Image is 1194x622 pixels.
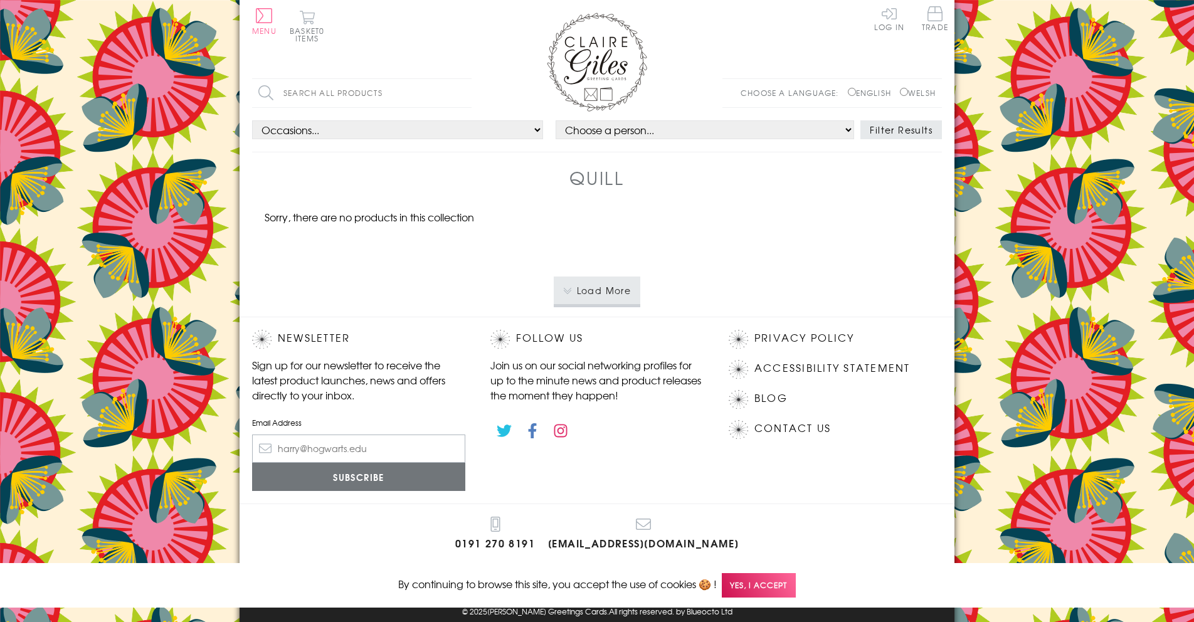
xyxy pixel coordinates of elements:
button: Basket0 items [290,10,324,42]
input: Search [459,79,472,107]
a: 0191 270 8191 [455,517,536,552]
p: Sign up for our newsletter to receive the latest product launches, news and offers directly to yo... [252,357,465,403]
button: Filter Results [860,120,942,139]
a: Trade [922,6,948,33]
button: Menu [252,8,277,34]
label: Email Address [252,417,465,428]
a: Blog [754,390,788,407]
h2: Newsletter [252,330,465,349]
a: [EMAIL_ADDRESS][DOMAIN_NAME] [548,517,739,552]
input: Welsh [900,88,908,96]
span: Yes, I accept [722,573,796,598]
img: Claire Giles Greetings Cards [547,13,647,112]
p: © 2025 . [252,606,942,617]
a: Privacy Policy [754,330,854,347]
input: English [848,88,856,96]
p: Sorry, there are no products in this collection [252,209,487,224]
a: [PERSON_NAME] Greetings Cards [487,606,607,619]
input: harry@hogwarts.edu [252,435,465,463]
a: Contact Us [754,420,831,437]
span: All rights reserved. [609,606,674,617]
label: Welsh [900,87,936,98]
h1: Quill [569,165,625,191]
label: English [848,87,897,98]
span: Trade [922,6,948,31]
h2: Follow Us [490,330,704,349]
a: Accessibility Statement [754,360,911,377]
input: Subscribe [252,463,465,491]
span: Menu [252,25,277,36]
span: 0 items [295,25,324,44]
p: Choose a language: [741,87,845,98]
button: Load More [554,277,641,304]
input: Search all products [252,79,472,107]
a: by Blueocto Ltd [676,606,732,619]
p: Join us on our social networking profiles for up to the minute news and product releases the mome... [490,357,704,403]
a: Log In [874,6,904,31]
